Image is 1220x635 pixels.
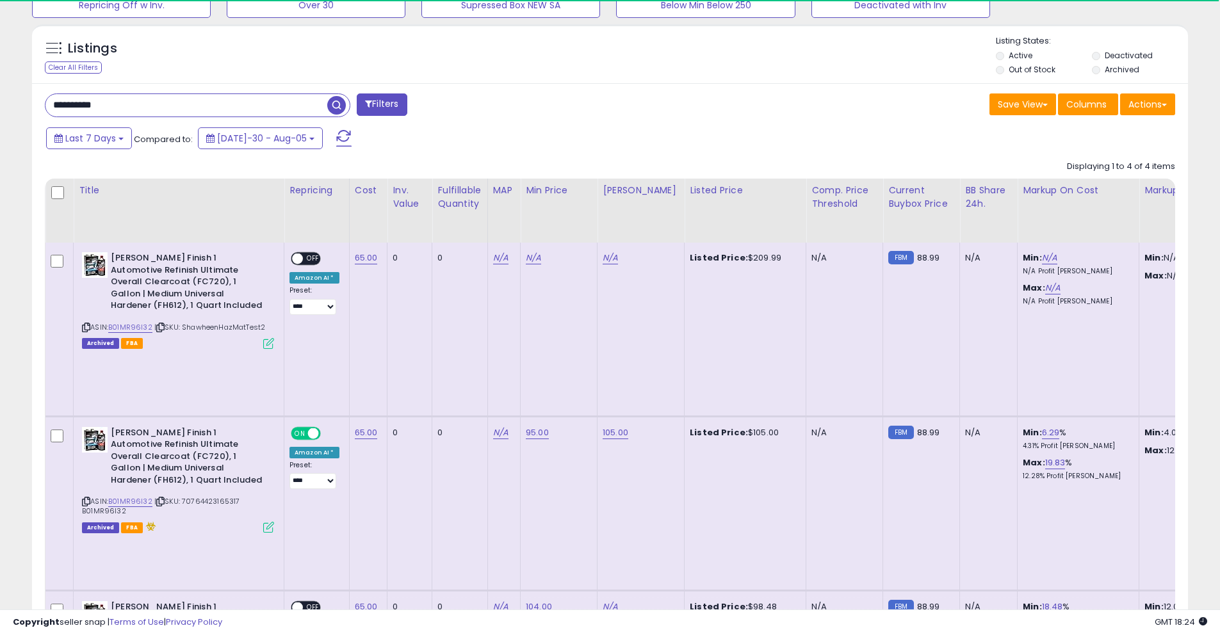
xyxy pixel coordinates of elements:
[888,184,954,211] div: Current Buybox Price
[289,184,344,197] div: Repricing
[526,426,549,439] a: 95.00
[1023,427,1129,451] div: %
[13,616,222,629] div: seller snap | |
[166,616,222,628] a: Privacy Policy
[917,426,940,438] span: 88.99
[46,127,132,149] button: Last 7 Days
[134,133,193,145] span: Compared to:
[888,426,913,439] small: FBM
[917,252,940,264] span: 88.99
[1144,426,1164,438] strong: Min:
[355,426,378,439] a: 65.00
[1023,456,1045,469] b: Max:
[1023,472,1129,481] p: 12.28% Profit [PERSON_NAME]
[1045,456,1066,469] a: 19.83
[811,252,873,264] div: N/A
[690,252,796,264] div: $209.99
[1066,98,1107,111] span: Columns
[1144,252,1164,264] strong: Min:
[1067,161,1175,173] div: Displaying 1 to 4 of 4 items
[82,338,119,349] span: Listings that have been deleted from Seller Central
[996,35,1188,47] p: Listing States:
[1042,252,1057,264] a: N/A
[965,184,1012,211] div: BB Share 24h.
[1023,426,1042,438] b: Min:
[603,426,628,439] a: 105.00
[355,252,378,264] a: 65.00
[888,251,913,264] small: FBM
[1045,282,1061,294] a: N/A
[111,252,266,315] b: [PERSON_NAME] Finish 1 Automotive Refinish Ultimate Overall Clearcoat (FC720), 1 Gallon | Medium ...
[79,184,279,197] div: Title
[1042,426,1060,439] a: 6.29
[1009,64,1055,75] label: Out of Stock
[690,426,748,438] b: Listed Price:
[13,616,60,628] strong: Copyright
[437,427,477,438] div: 0
[526,252,541,264] a: N/A
[110,616,164,628] a: Terms of Use
[1144,444,1167,456] strong: Max:
[82,522,119,533] span: Listings that have been deleted from Seller Central
[437,252,477,264] div: 0
[690,427,796,438] div: $105.00
[965,252,1007,264] div: N/A
[1023,297,1129,306] p: N/A Profit [PERSON_NAME]
[1144,269,1167,282] strong: Max:
[82,252,274,347] div: ASIN:
[108,496,152,507] a: B01MR96I32
[811,427,873,438] div: N/A
[111,427,266,490] b: [PERSON_NAME] Finish 1 Automotive Refinish Ultimate Overall Clearcoat (FC720), 1 Gallon | Medium ...
[393,184,427,211] div: Inv. value
[1009,50,1032,61] label: Active
[82,427,274,532] div: ASIN:
[217,132,307,145] span: [DATE]-30 - Aug-05
[1023,184,1134,197] div: Markup on Cost
[121,522,143,533] span: FBA
[1023,252,1042,264] b: Min:
[355,184,382,197] div: Cost
[1058,93,1118,115] button: Columns
[82,427,108,453] img: 5170AWqc+7L._SL40_.jpg
[319,428,339,438] span: OFF
[1018,179,1139,243] th: The percentage added to the cost of goods (COGS) that forms the calculator for Min & Max prices.
[965,427,1007,438] div: N/A
[289,461,339,490] div: Preset:
[289,447,339,458] div: Amazon AI *
[603,184,679,197] div: [PERSON_NAME]
[526,184,592,197] div: Min Price
[198,127,323,149] button: [DATE]-30 - Aug-05
[437,184,482,211] div: Fulfillable Quantity
[143,522,156,531] i: hazardous material
[357,93,407,116] button: Filters
[289,286,339,315] div: Preset:
[65,132,116,145] span: Last 7 Days
[493,426,508,439] a: N/A
[493,184,515,197] div: MAP
[1105,50,1153,61] label: Deactivated
[121,338,143,349] span: FBA
[1023,457,1129,481] div: %
[393,427,422,438] div: 0
[45,61,102,74] div: Clear All Filters
[1023,282,1045,294] b: Max:
[690,184,801,197] div: Listed Price
[289,272,339,284] div: Amazon AI *
[811,184,877,211] div: Comp. Price Threshold
[68,40,117,58] h5: Listings
[1120,93,1175,115] button: Actions
[989,93,1056,115] button: Save View
[292,428,308,438] span: ON
[1023,267,1129,276] p: N/A Profit [PERSON_NAME]
[690,252,748,264] b: Listed Price:
[1023,442,1129,451] p: 4.31% Profit [PERSON_NAME]
[108,322,152,333] a: B01MR96I32
[82,496,240,515] span: | SKU: 70764423165317 B01MR96I32
[303,253,323,264] span: OFF
[603,252,618,264] a: N/A
[82,252,108,278] img: 5170AWqc+7L._SL40_.jpg
[1155,616,1207,628] span: 2025-08-13 18:24 GMT
[1105,64,1139,75] label: Archived
[393,252,422,264] div: 0
[493,252,508,264] a: N/A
